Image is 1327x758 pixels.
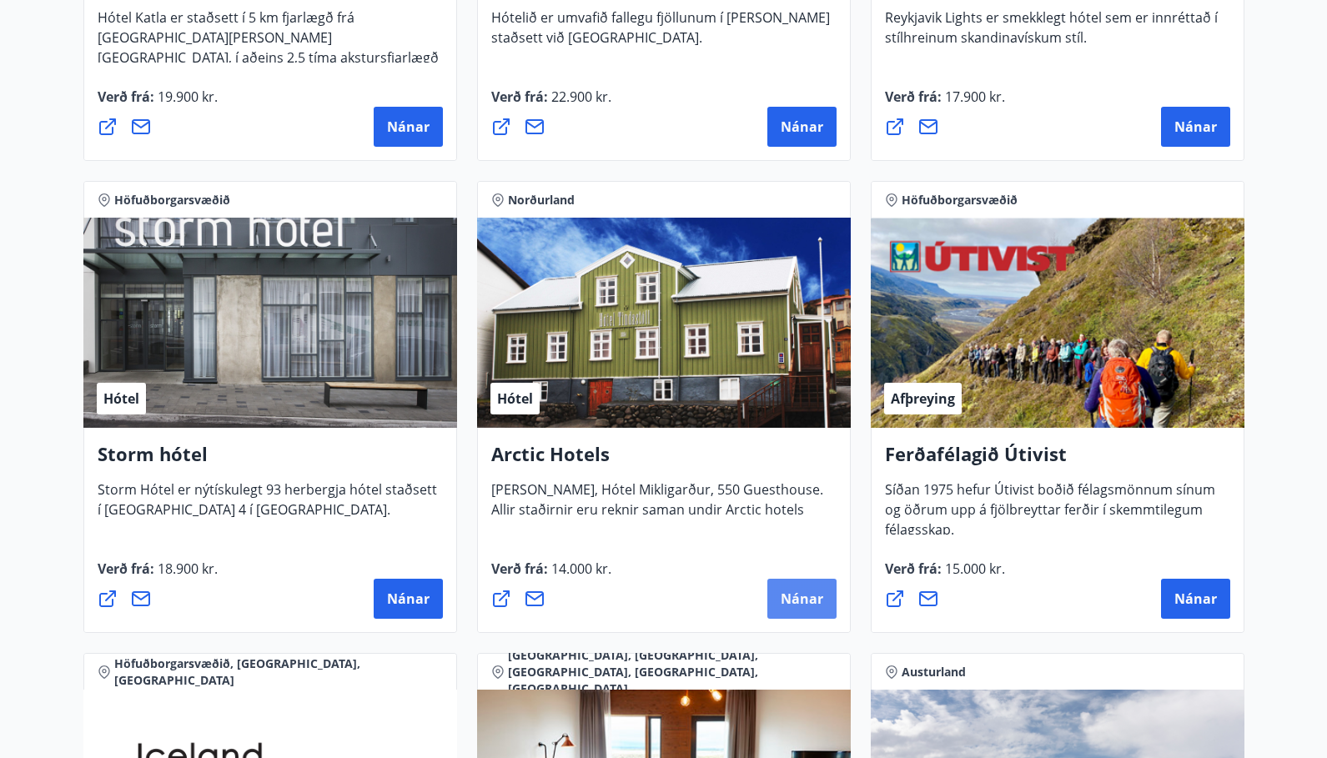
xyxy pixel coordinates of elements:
span: 15.000 kr. [942,560,1005,578]
span: 22.900 kr. [548,88,611,106]
span: Storm Hótel er nýtískulegt 93 herbergja hótel staðsett í [GEOGRAPHIC_DATA] 4 í [GEOGRAPHIC_DATA]. [98,480,437,532]
span: Nánar [1174,590,1217,608]
span: Verð frá : [491,88,611,119]
span: Afþreying [891,389,955,408]
span: Verð frá : [885,560,1005,591]
span: Hótel [497,389,533,408]
span: Hótelið er umvafið fallegu fjöllunum í [PERSON_NAME] staðsett við [GEOGRAPHIC_DATA]. [491,8,830,60]
button: Nánar [767,107,837,147]
span: Verð frá : [491,560,611,591]
span: Nánar [781,590,823,608]
h4: Ferðafélagið Útivist [885,441,1230,479]
span: Höfuðborgarsvæðið [902,192,1018,208]
span: [GEOGRAPHIC_DATA], [GEOGRAPHIC_DATA], [GEOGRAPHIC_DATA], [GEOGRAPHIC_DATA], [GEOGRAPHIC_DATA] [508,647,837,697]
button: Nánar [374,579,443,619]
span: Nánar [781,118,823,136]
span: Austurland [902,664,966,680]
span: Höfuðborgarsvæðið [114,192,230,208]
span: Nánar [387,590,430,608]
button: Nánar [767,579,837,619]
span: 14.000 kr. [548,560,611,578]
h4: Storm hótel [98,441,443,479]
span: [PERSON_NAME], Hótel Mikligarður, 550 Guesthouse. Allir staðirnir eru reknir saman undir Arctic h... [491,480,823,532]
button: Nánar [1161,107,1230,147]
span: Verð frá : [98,560,218,591]
button: Nánar [1161,579,1230,619]
span: Nánar [1174,118,1217,136]
span: 17.900 kr. [942,88,1005,106]
span: Reykjavik Lights er smekklegt hótel sem er innréttað í stílhreinum skandinavískum stíl. [885,8,1218,60]
span: 19.900 kr. [154,88,218,106]
span: Hótel Katla er staðsett í 5 km fjarlægð frá [GEOGRAPHIC_DATA][PERSON_NAME][GEOGRAPHIC_DATA], í að... [98,8,439,100]
span: 18.900 kr. [154,560,218,578]
span: Nánar [387,118,430,136]
span: Norðurland [508,192,575,208]
span: Síðan 1975 hefur Útivist boðið félagsmönnum sínum og öðrum upp á fjölbreyttar ferðir í skemmtileg... [885,480,1215,552]
button: Nánar [374,107,443,147]
span: Hótel [103,389,139,408]
span: Verð frá : [98,88,218,119]
span: Höfuðborgarsvæðið, [GEOGRAPHIC_DATA], [GEOGRAPHIC_DATA] [114,655,443,689]
h4: Arctic Hotels [491,441,837,479]
span: Verð frá : [885,88,1005,119]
